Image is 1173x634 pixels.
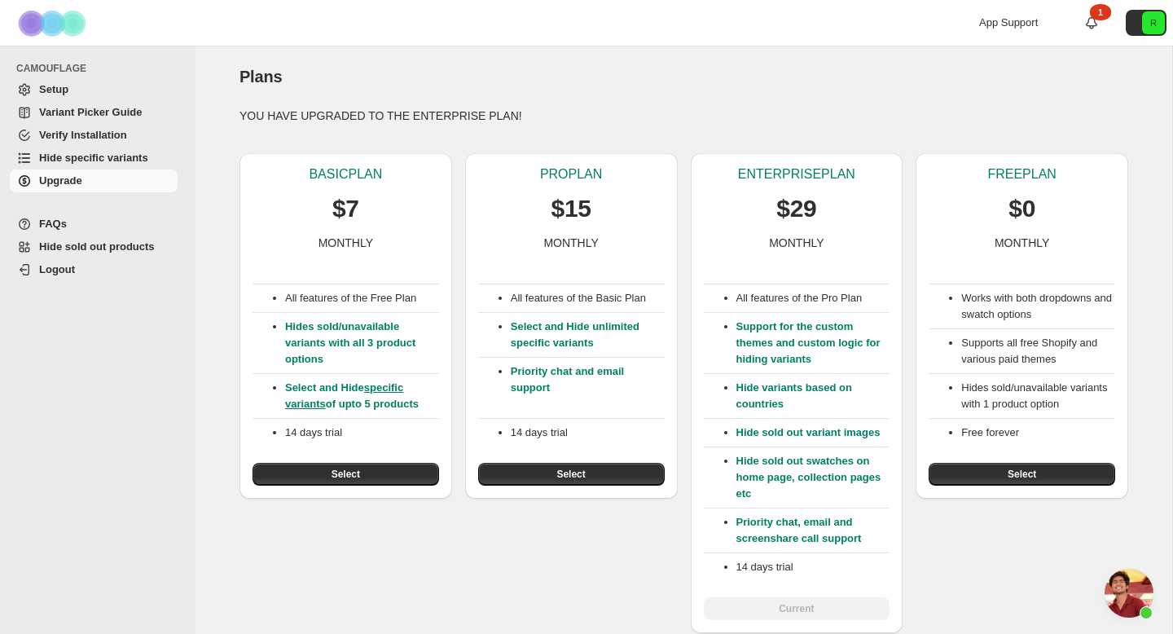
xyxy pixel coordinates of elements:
[13,1,94,46] img: Camouflage
[10,78,178,101] a: Setup
[736,559,890,575] p: 14 days trial
[39,106,142,118] span: Variant Picker Guide
[10,147,178,170] a: Hide specific variants
[478,463,665,486] button: Select
[239,68,282,86] span: Plans
[10,258,178,281] a: Logout
[961,335,1115,368] li: Supports all free Shopify and various paid themes
[511,425,665,441] p: 14 days trial
[39,240,155,253] span: Hide sold out products
[1150,18,1157,28] text: R
[543,235,598,251] p: MONTHLY
[736,319,890,368] p: Support for the custom themes and custom logic for hiding variants
[736,290,890,306] p: All features of the Pro Plan
[239,108,1128,124] p: YOU HAVE UPGRADED TO THE ENTERPRISE PLAN!
[332,192,359,225] p: $7
[39,218,67,230] span: FAQs
[285,319,439,368] p: Hides sold/unavailable variants with all 3 product options
[736,453,890,502] p: Hide sold out swatches on home page, collection pages etc
[1083,15,1100,31] a: 1
[253,463,439,486] button: Select
[556,468,585,481] span: Select
[738,166,855,183] p: ENTERPRISE PLAN
[39,129,127,141] span: Verify Installation
[39,263,75,275] span: Logout
[511,290,665,306] p: All features of the Basic Plan
[10,124,178,147] a: Verify Installation
[285,380,439,412] p: Select and Hide of upto 5 products
[987,166,1056,183] p: FREE PLAN
[551,192,591,225] p: $15
[1142,11,1165,34] span: Avatar with initials R
[10,236,178,258] a: Hide sold out products
[961,380,1115,412] li: Hides sold/unavailable variants with 1 product option
[1126,10,1166,36] button: Avatar with initials R
[1008,468,1036,481] span: Select
[736,425,890,441] p: Hide sold out variant images
[979,16,1038,29] span: App Support
[995,235,1049,251] p: MONTHLY
[39,152,148,164] span: Hide specific variants
[285,425,439,441] p: 14 days trial
[39,174,82,187] span: Upgrade
[929,463,1115,486] button: Select
[10,213,178,236] a: FAQs
[16,62,184,75] span: CAMOUFLAGE
[736,380,890,412] p: Hide variants based on countries
[319,235,373,251] p: MONTHLY
[540,166,602,183] p: PRO PLAN
[1008,192,1035,225] p: $0
[10,101,178,124] a: Variant Picker Guide
[39,83,68,95] span: Setup
[511,319,665,351] p: Select and Hide unlimited specific variants
[1105,569,1153,618] div: Chat öffnen
[285,290,439,306] p: All features of the Free Plan
[776,192,816,225] p: $29
[736,514,890,547] p: Priority chat, email and screenshare call support
[511,363,665,412] p: Priority chat and email support
[961,290,1115,323] li: Works with both dropdowns and swatch options
[332,468,360,481] span: Select
[769,235,824,251] p: MONTHLY
[961,425,1115,441] li: Free forever
[10,170,178,192] a: Upgrade
[1090,4,1111,20] div: 1
[309,166,382,183] p: BASIC PLAN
